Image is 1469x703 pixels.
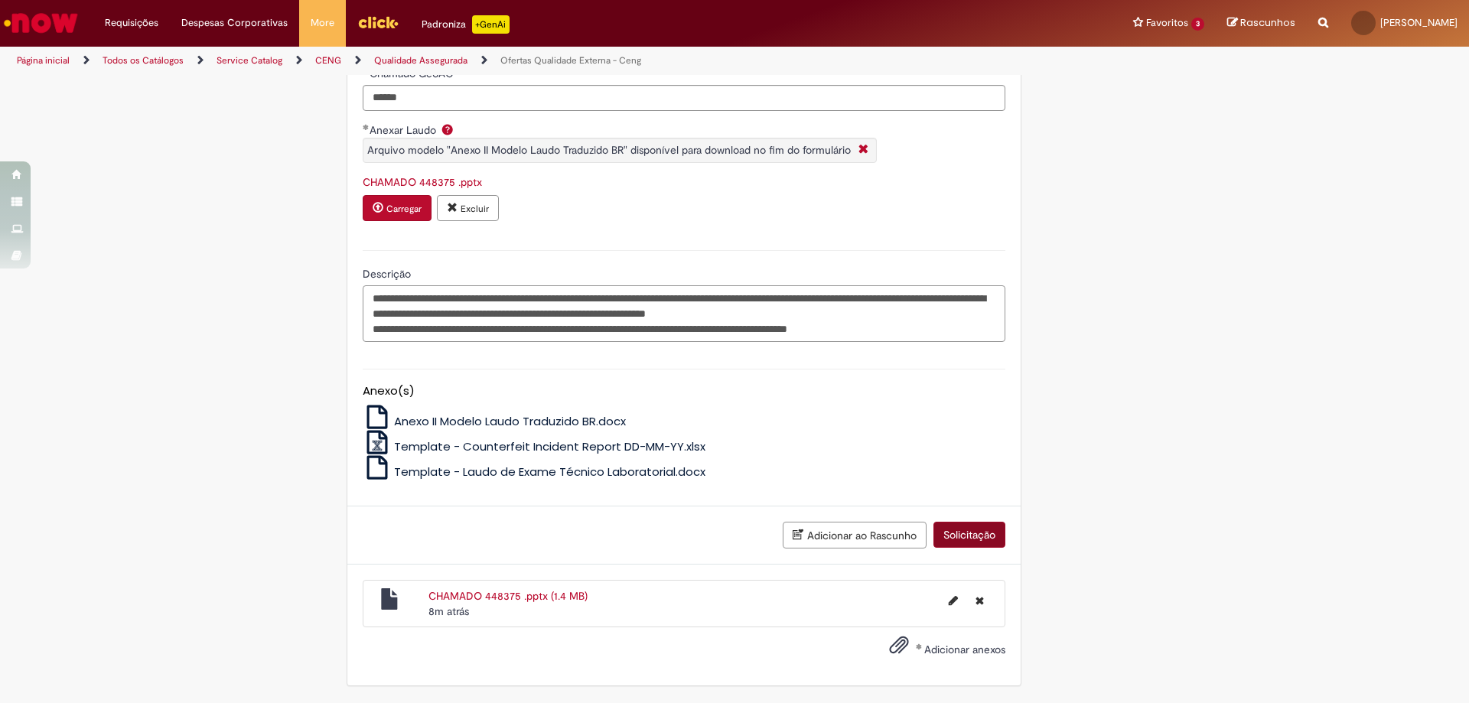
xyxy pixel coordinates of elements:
[363,124,370,130] span: Obrigatório Preenchido
[783,522,927,548] button: Adicionar ao Rascunho
[500,54,641,67] a: Ofertas Qualidade Externa - Ceng
[363,267,414,281] span: Descrição
[855,142,872,158] i: Fechar More information Por question_anexar_laudo
[386,203,422,215] small: Carregar
[1380,16,1458,29] span: [PERSON_NAME]
[374,54,467,67] a: Qualidade Assegurada
[924,643,1005,656] span: Adicionar anexos
[370,67,456,80] span: Chamado GeSAC
[11,47,968,75] ul: Trilhas de página
[461,203,489,215] small: Excluir
[363,195,432,221] button: Carregar anexo de Anexar Laudo Required
[940,588,967,613] button: Editar nome de arquivo CHAMADO 448375 .pptx
[363,413,627,429] a: Anexo II Modelo Laudo Traduzido BR.docx
[1240,15,1295,30] span: Rascunhos
[367,143,851,157] span: Arquivo modelo "Anexo II Modelo Laudo Traduzido BR" disponível para download no fim do formulário
[933,522,1005,548] button: Solicitação
[17,54,70,67] a: Página inicial
[438,123,457,135] span: Ajuda para Anexar Laudo
[1146,15,1188,31] span: Favoritos
[422,15,510,34] div: Padroniza
[428,589,588,603] a: CHAMADO 448375 .pptx (1.4 MB)
[311,15,334,31] span: More
[370,123,439,137] span: Anexar Laudo
[2,8,80,38] img: ServiceNow
[357,11,399,34] img: click_logo_yellow_360x200.png
[181,15,288,31] span: Despesas Corporativas
[1227,16,1295,31] a: Rascunhos
[363,285,1005,342] textarea: Descrição
[363,175,482,189] a: Download de CHAMADO 448375 .pptx
[105,15,158,31] span: Requisições
[217,54,282,67] a: Service Catalog
[363,438,706,454] a: Template - Counterfeit Incident Report DD-MM-YY.xlsx
[394,413,626,429] span: Anexo II Modelo Laudo Traduzido BR.docx
[428,604,469,618] span: 8m atrás
[315,54,341,67] a: CENG
[1191,18,1204,31] span: 3
[363,464,706,480] a: Template - Laudo de Exame Técnico Laboratorial.docx
[437,195,499,221] button: Excluir anexo CHAMADO 448375 .pptx
[363,85,1005,111] input: Chamado GeSAC
[394,438,705,454] span: Template - Counterfeit Incident Report DD-MM-YY.xlsx
[103,54,184,67] a: Todos os Catálogos
[885,631,913,666] button: Adicionar anexos
[966,588,993,613] button: Excluir CHAMADO 448375 .pptx
[363,385,1005,398] h5: Anexo(s)
[472,15,510,34] p: +GenAi
[394,464,705,480] span: Template - Laudo de Exame Técnico Laboratorial.docx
